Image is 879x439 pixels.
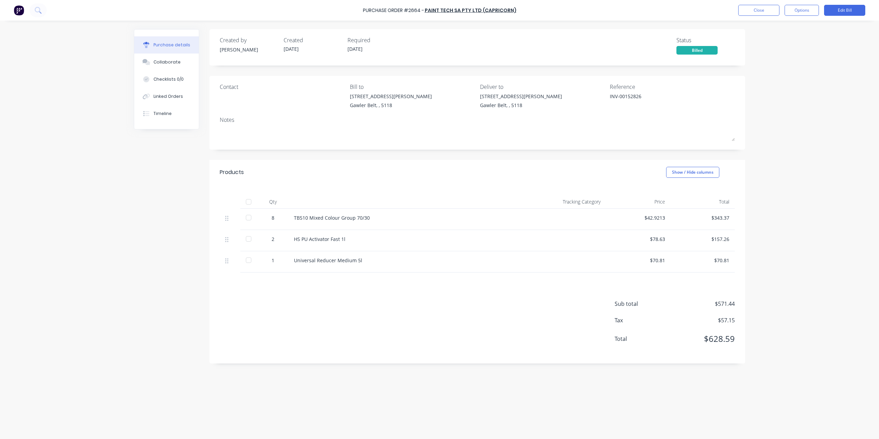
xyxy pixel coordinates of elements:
[153,59,181,65] div: Collaborate
[294,214,523,221] div: TB510 Mixed Colour Group 70/30
[824,5,865,16] button: Edit Bill
[785,5,819,16] button: Options
[612,214,665,221] div: $42.9213
[676,235,730,243] div: $157.26
[350,102,432,109] div: Gawler Belt, , 5118
[350,83,475,91] div: Bill to
[666,316,735,324] span: $57.15
[134,36,199,54] button: Purchase details
[134,54,199,71] button: Collaborate
[529,195,606,209] div: Tracking Category
[134,105,199,122] button: Timeline
[294,257,523,264] div: Universal Reducer Medium 5l
[263,257,283,264] div: 1
[14,5,24,15] img: Factory
[615,316,666,324] span: Tax
[666,167,719,178] button: Show / Hide columns
[666,300,735,308] span: $571.44
[612,257,665,264] div: $70.81
[676,46,718,55] div: Billed
[480,93,562,100] div: [STREET_ADDRESS][PERSON_NAME]
[612,235,665,243] div: $78.63
[363,7,424,14] div: Purchase Order #2664 -
[134,88,199,105] button: Linked Orders
[610,83,735,91] div: Reference
[676,214,730,221] div: $343.37
[153,111,172,117] div: Timeline
[666,333,735,345] span: $628.59
[294,235,523,243] div: HS PU Activator Fast 1l
[350,93,432,100] div: [STREET_ADDRESS][PERSON_NAME]
[676,257,730,264] div: $70.81
[220,116,735,124] div: Notes
[606,195,671,209] div: Price
[615,300,666,308] span: Sub total
[347,36,406,44] div: Required
[263,235,283,243] div: 2
[425,7,516,14] a: Paint Tech SA Pty Ltd (Capricorn)
[738,5,779,16] button: Close
[220,83,345,91] div: Contact
[220,46,278,53] div: [PERSON_NAME]
[480,102,562,109] div: Gawler Belt, , 5118
[676,36,735,44] div: Status
[671,195,735,209] div: Total
[480,83,605,91] div: Deliver to
[258,195,288,209] div: Qty
[153,76,184,82] div: Checklists 0/0
[220,36,278,44] div: Created by
[153,93,183,100] div: Linked Orders
[615,335,666,343] span: Total
[220,168,244,176] div: Products
[153,42,190,48] div: Purchase details
[263,214,283,221] div: 8
[610,93,696,108] textarea: INV-00152826
[284,36,342,44] div: Created
[134,71,199,88] button: Checklists 0/0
